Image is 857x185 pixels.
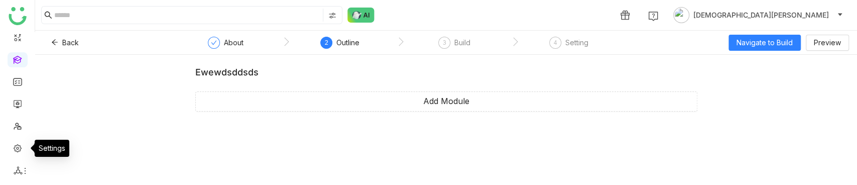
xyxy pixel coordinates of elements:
[438,37,470,55] div: 3Build
[673,7,689,23] img: avatar
[62,37,79,48] span: Back
[224,37,243,49] div: About
[325,39,328,46] span: 2
[320,37,359,55] div: 2Outline
[9,7,27,25] img: logo
[565,37,588,49] div: Setting
[347,8,375,23] img: ask-buddy-normal.svg
[671,7,845,23] button: [DEMOGRAPHIC_DATA][PERSON_NAME]
[728,35,801,51] button: Navigate to Build
[195,67,259,77] div: ewewdsddsds
[648,11,658,21] img: help.svg
[336,37,359,49] div: Outline
[693,10,829,21] span: [DEMOGRAPHIC_DATA][PERSON_NAME]
[454,37,470,49] div: Build
[554,39,557,46] span: 4
[208,37,243,55] div: About
[443,39,446,46] span: 3
[328,12,336,20] img: search-type.svg
[195,91,697,112] button: Add Module
[814,37,841,48] span: Preview
[423,95,469,108] span: Add Module
[43,35,87,51] button: Back
[35,140,69,157] div: Settings
[806,35,849,51] button: Preview
[549,37,588,55] div: 4Setting
[737,37,793,48] span: Navigate to Build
